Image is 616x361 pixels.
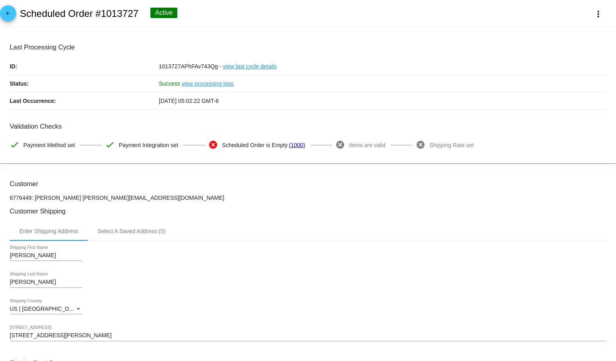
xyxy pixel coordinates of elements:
a: view last cycle details [223,58,277,75]
h3: Validation Checks [10,123,606,130]
span: US | [GEOGRAPHIC_DATA] [10,306,81,312]
mat-icon: more_vert [593,9,603,19]
h3: Last Processing Cycle [10,43,606,51]
span: Payment Method set [23,137,75,154]
span: Shipping Rate set [429,137,474,154]
a: view processing logs [182,75,234,92]
h3: Customer Shipping [10,207,606,215]
div: Select A Saved Address (0) [97,228,166,234]
p: 6776449: [PERSON_NAME] [PERSON_NAME][EMAIL_ADDRESS][DOMAIN_NAME] [10,195,606,201]
span: Success [159,80,180,87]
p: Last Occurrence: [10,92,159,109]
input: Shipping First Name [10,252,82,259]
mat-icon: cancel [335,140,345,150]
div: Enter Shipping Address [19,228,78,234]
span: Payment Integration set [119,137,178,154]
p: Status: [10,75,159,92]
mat-icon: check [105,140,115,150]
mat-select: Shipping Country [10,306,82,312]
mat-icon: cancel [416,140,425,150]
mat-icon: cancel [208,140,218,150]
mat-icon: arrow_back [3,10,13,20]
span: 1013727APhFAv743Qg - [159,63,221,70]
h3: Customer [10,180,606,188]
a: (1000) [289,137,305,154]
input: Shipping Last Name [10,279,82,285]
mat-icon: check [10,140,19,150]
span: [DATE] 05:02:22 GMT-6 [159,98,219,104]
span: Items are valid [349,137,386,154]
div: Active [150,8,178,18]
input: Shipping Street 1 [10,332,606,339]
p: ID: [10,58,159,75]
span: Scheduled Order is Empty [222,137,287,154]
h2: Scheduled Order #1013727 [20,8,138,19]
